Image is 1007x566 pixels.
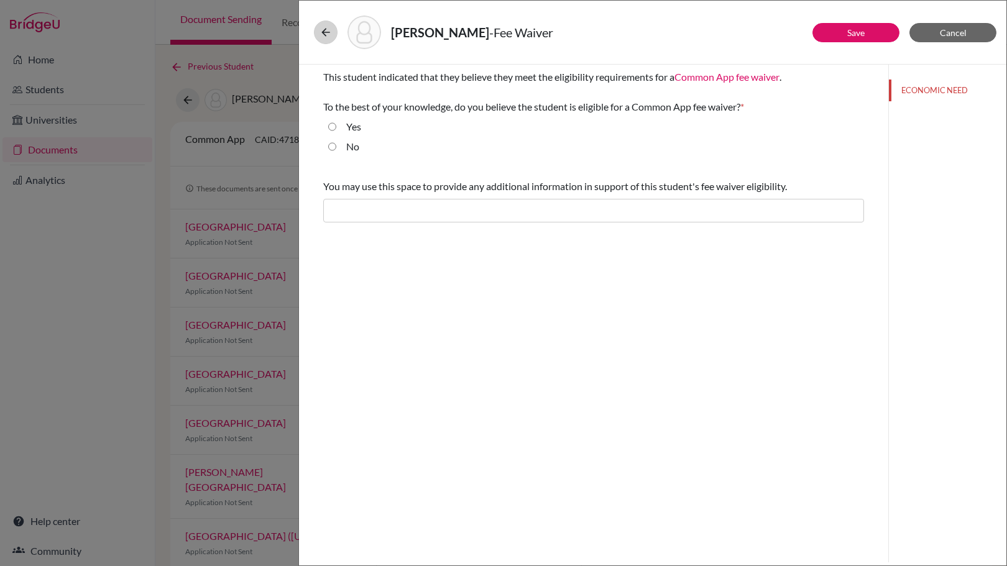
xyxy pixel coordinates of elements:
label: Yes [346,119,361,134]
strong: [PERSON_NAME] [391,25,489,40]
span: This student indicated that they believe they meet the eligibility requirements for a . To the be... [323,71,781,112]
label: No [346,139,359,154]
span: - Fee Waiver [489,25,553,40]
button: ECONOMIC NEED [889,80,1006,101]
span: You may use this space to provide any additional information in support of this student's fee wai... [323,180,787,192]
a: Common App fee waiver [674,71,779,83]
